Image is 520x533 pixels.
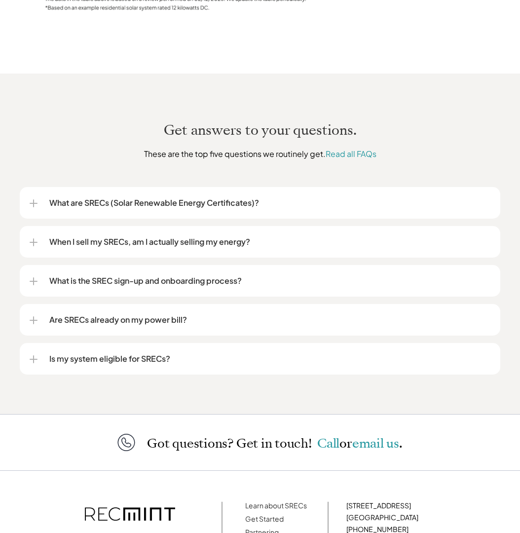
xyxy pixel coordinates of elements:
[49,275,490,287] p: What is the SREC sign-up and onboarding process?
[245,501,307,510] a: Learn about SRECs
[49,314,490,326] p: Are SRECs already on my power bill?
[399,435,403,452] span: .
[49,353,490,365] p: Is my system eligible for SRECs?
[49,236,490,248] p: When I sell my SRECs, am I actually selling my energy?
[346,512,436,522] p: [GEOGRAPHIC_DATA]
[339,435,352,452] span: or
[245,514,284,523] a: Get Started
[352,435,399,452] a: email us
[147,437,402,450] p: Got questions? Get in touch!
[346,500,436,510] p: [STREET_ADDRESS]
[20,121,500,140] h2: Get answers to your questions.
[49,197,490,209] p: What are SRECs (Solar Renewable Energy Certificates)?
[326,149,376,159] a: Read all FAQs
[317,435,339,452] a: Call
[104,148,416,160] p: These are the top five questions we routinely get.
